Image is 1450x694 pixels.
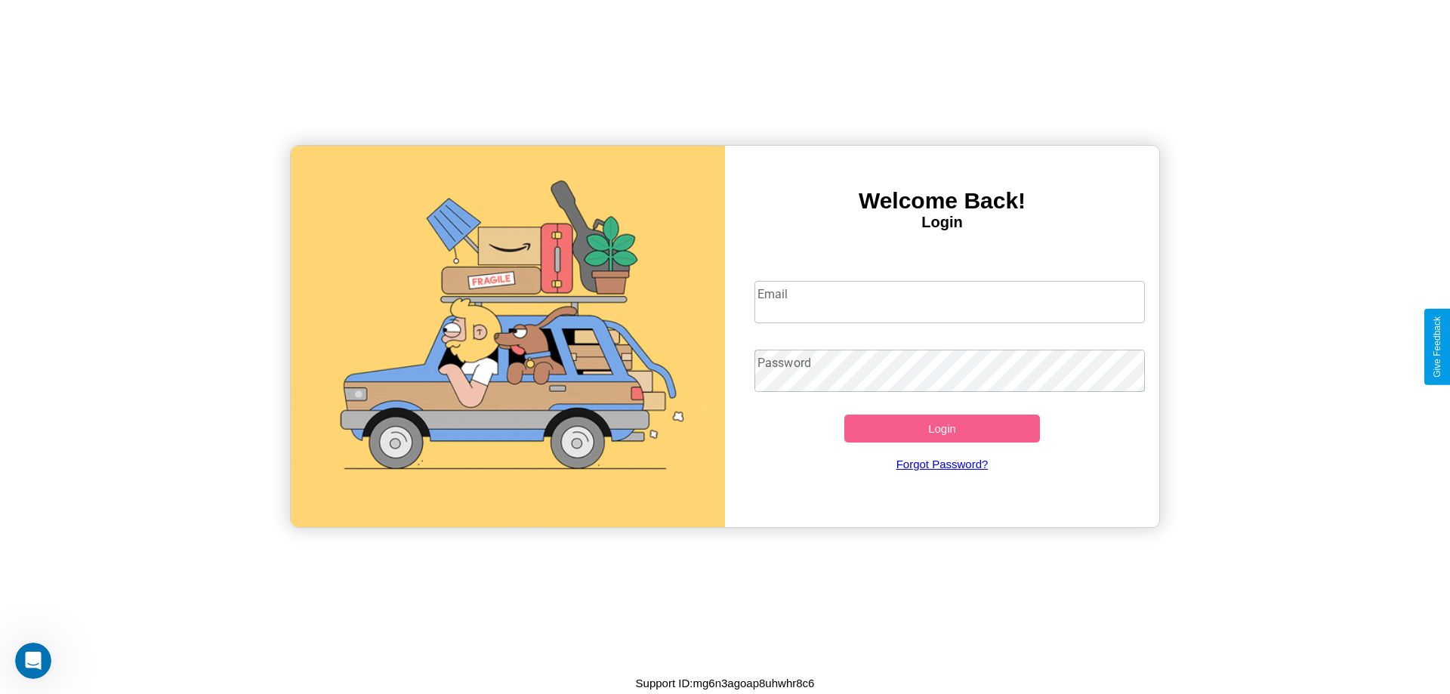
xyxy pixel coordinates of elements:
img: gif [291,146,725,527]
p: Support ID: mg6n3agoap8uhwhr8c6 [636,673,815,693]
h3: Welcome Back! [725,188,1159,214]
button: Login [844,415,1040,443]
a: Forgot Password? [747,443,1138,486]
h4: Login [725,214,1159,231]
div: Give Feedback [1432,316,1442,378]
iframe: Intercom live chat [15,643,51,679]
